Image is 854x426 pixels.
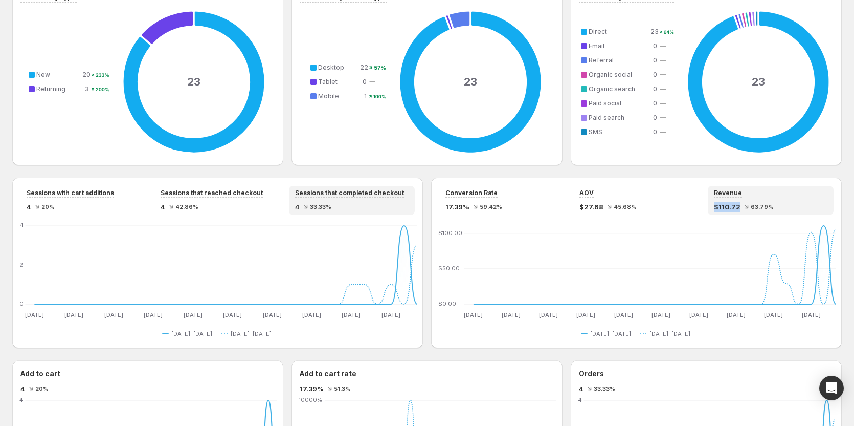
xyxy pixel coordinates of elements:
[318,78,338,86] span: Tablet
[653,71,657,78] span: 0
[19,300,24,307] text: 0
[27,202,31,212] span: 4
[334,386,351,392] span: 51.3%
[653,99,657,107] span: 0
[664,29,675,35] text: 64%
[96,72,109,78] text: 233%
[589,114,624,121] span: Paid search
[363,78,367,86] span: 0
[590,330,631,338] span: [DATE]–[DATE]
[364,92,367,100] span: 1
[589,28,607,35] span: Direct
[20,384,25,394] span: 4
[374,65,386,72] text: 57%
[651,311,670,318] text: [DATE]
[589,42,604,50] span: Email
[587,40,650,52] td: Email
[587,98,650,109] td: Paid social
[579,384,583,394] span: 4
[653,42,657,50] span: 0
[104,311,123,318] text: [DATE]
[589,99,621,107] span: Paid social
[587,83,650,95] td: Organic search
[184,311,203,318] text: [DATE]
[34,83,82,95] td: Returning
[764,311,783,318] text: [DATE]
[162,328,216,340] button: [DATE]–[DATE]
[318,63,344,71] span: Desktop
[438,229,462,237] text: $100.00
[579,189,594,197] span: AOV
[727,311,746,318] text: [DATE]
[381,311,400,318] text: [DATE]
[299,396,322,403] text: 10000%
[502,311,521,318] text: [DATE]
[295,189,404,197] span: Sessions that completed checkout
[653,114,657,121] span: 0
[263,311,282,318] text: [DATE]
[653,56,657,64] span: 0
[539,311,558,318] text: [DATE]
[589,85,635,93] span: Organic search
[36,85,65,93] span: Returning
[587,126,650,138] td: SMS
[161,202,165,212] span: 4
[19,222,24,229] text: 4
[171,330,212,338] span: [DATE]–[DATE]
[36,71,50,78] span: New
[751,204,774,210] span: 63.79%
[310,204,331,210] span: 33.33%
[295,202,300,212] span: 4
[25,311,44,318] text: [DATE]
[85,85,89,93] span: 3
[587,112,650,123] td: Paid search
[302,311,321,318] text: [DATE]
[589,71,632,78] span: Organic social
[464,311,483,318] text: [DATE]
[594,386,615,392] span: 33.33%
[587,69,650,80] td: Organic social
[581,328,635,340] button: [DATE]–[DATE]
[316,91,359,102] td: Mobile
[318,92,339,100] span: Mobile
[27,189,114,197] span: Sessions with cart additions
[653,128,657,136] span: 0
[589,128,602,136] span: SMS
[175,204,198,210] span: 42.86%
[438,265,460,272] text: $50.00
[19,261,23,268] text: 2
[64,311,83,318] text: [DATE]
[34,69,82,80] td: New
[144,311,163,318] text: [DATE]
[316,76,359,88] td: Tablet
[819,376,844,400] div: Open Intercom Messenger
[650,28,659,35] span: 23
[649,330,690,338] span: [DATE]–[DATE]
[223,311,242,318] text: [DATE]
[576,311,595,318] text: [DATE]
[714,202,740,212] span: $110.72
[96,87,109,93] text: 200%
[373,94,386,100] text: 100%
[82,71,91,78] span: 20
[614,311,633,318] text: [DATE]
[589,56,614,64] span: Referral
[316,62,359,73] td: Desktop
[445,202,469,212] span: 17.39%
[579,369,604,379] h3: Orders
[300,369,356,379] h3: Add to cart rate
[35,386,49,392] span: 20%
[445,189,498,197] span: Conversion Rate
[221,328,276,340] button: [DATE]–[DATE]
[578,396,582,403] text: 4
[480,204,502,210] span: 59.42%
[689,311,708,318] text: [DATE]
[653,85,657,93] span: 0
[640,328,694,340] button: [DATE]–[DATE]
[579,202,603,212] span: $27.68
[300,384,324,394] span: 17.39%
[802,311,821,318] text: [DATE]
[231,330,272,338] span: [DATE]–[DATE]
[342,311,361,318] text: [DATE]
[41,204,55,210] span: 20%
